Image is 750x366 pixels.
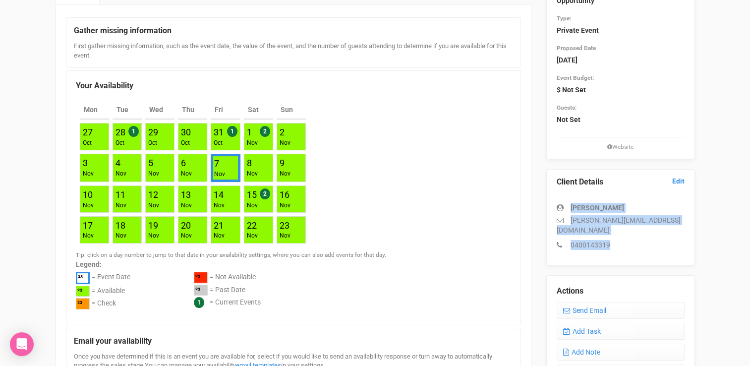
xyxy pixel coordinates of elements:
[210,285,245,298] div: = Past Date
[214,139,224,147] div: Oct
[80,101,109,120] th: Mon
[280,201,290,210] div: Nov
[247,127,252,137] a: 1
[227,126,237,137] span: 1
[214,189,224,200] a: 14
[277,101,306,120] th: Sun
[194,272,208,283] div: ²³
[74,336,513,347] legend: Email your availability
[247,220,257,231] a: 22
[210,272,256,285] div: = Not Available
[83,189,93,200] a: 10
[247,158,252,168] a: 8
[194,297,204,308] span: 1
[128,126,139,137] span: 1
[557,56,577,64] strong: [DATE]
[244,101,273,120] th: Sat
[280,232,290,240] div: Nov
[557,86,586,94] strong: $ Not Set
[92,298,116,311] div: = Check
[247,189,257,200] a: 15
[83,201,94,210] div: Nov
[145,101,174,120] th: Wed
[194,285,208,296] div: ²³
[557,323,685,340] a: Add Task
[181,220,191,231] a: 20
[115,232,126,240] div: Nov
[74,42,513,60] div: First gather missing information, such as the event date, the value of the event, and the number ...
[92,272,130,286] div: = Event Date
[557,26,599,34] strong: Private Event
[280,139,290,147] div: Nov
[260,188,270,199] span: 2
[148,232,159,240] div: Nov
[557,177,685,188] legend: Client Details
[247,232,258,240] div: Nov
[115,170,126,178] div: Nov
[115,220,125,231] a: 18
[83,232,94,240] div: Nov
[557,344,685,361] a: Add Note
[181,232,192,240] div: Nov
[211,101,240,120] th: Fri
[178,101,207,120] th: Thu
[148,220,158,231] a: 19
[113,101,142,120] th: Tue
[148,170,159,178] div: Nov
[76,80,511,92] legend: Your Availability
[247,170,258,178] div: Nov
[557,116,580,123] strong: Not Set
[247,201,258,210] div: Nov
[83,170,94,178] div: Nov
[214,201,225,210] div: Nov
[280,127,285,137] a: 2
[557,104,577,111] small: Guests:
[557,215,685,235] p: [PERSON_NAME][EMAIL_ADDRESS][DOMAIN_NAME]
[83,220,93,231] a: 17
[76,251,386,258] small: Tip: click on a day number to jump to that date in your availability settings, where you can also...
[148,189,158,200] a: 12
[181,127,191,137] a: 30
[76,259,511,269] label: Legend:
[181,201,192,210] div: Nov
[214,158,219,169] a: 7
[557,15,571,22] small: Type:
[181,189,191,200] a: 13
[260,126,270,137] span: 2
[247,139,258,147] div: Nov
[672,177,685,186] a: Edit
[280,189,289,200] a: 16
[181,158,186,168] a: 6
[214,220,224,231] a: 21
[92,286,125,299] div: = Available
[83,127,93,137] a: 27
[557,143,685,151] small: Website
[280,220,289,231] a: 23
[115,158,120,168] a: 4
[10,332,34,356] div: Open Intercom Messenger
[214,127,224,137] a: 31
[557,302,685,319] a: Send Email
[210,297,261,308] div: = Current Events
[115,127,125,137] a: 28
[76,298,90,309] div: ²³
[83,139,93,147] div: Oct
[115,139,125,147] div: Oct
[557,240,685,250] p: 0400143319
[115,201,126,210] div: Nov
[571,204,624,212] strong: [PERSON_NAME]
[557,45,596,52] small: Proposed Date
[557,74,594,81] small: Event Budget:
[148,201,159,210] div: Nov
[76,272,90,284] div: ²³
[557,286,685,297] legend: Actions
[83,158,88,168] a: 3
[74,25,513,37] legend: Gather missing information
[76,286,90,297] div: ²³
[181,139,191,147] div: Oct
[280,158,285,168] a: 9
[115,189,125,200] a: 11
[148,127,158,137] a: 29
[280,170,290,178] div: Nov
[214,232,225,240] div: Nov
